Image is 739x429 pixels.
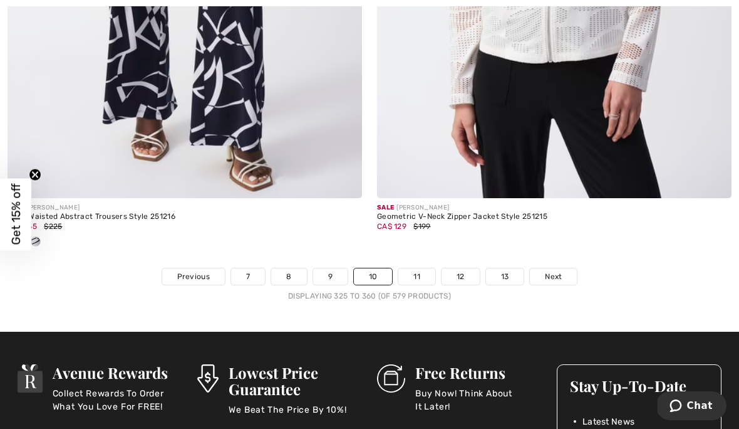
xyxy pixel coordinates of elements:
button: Close teaser [29,169,41,181]
span: $199 [413,222,430,231]
span: $225 [44,222,62,231]
div: Vanilla/Midnight Blue [26,232,45,253]
img: Free Returns [377,364,405,393]
h3: Avenue Rewards [53,364,182,381]
p: We Beat The Price By 10%! [229,403,362,428]
span: Sale [377,204,394,211]
a: 13 [486,268,524,285]
a: 9 [313,268,348,285]
span: Previous [177,271,210,282]
iframe: Opens a widget where you can chat to one of our agents [658,391,726,423]
a: Next [530,268,577,285]
p: Buy Now! Think About It Later! [415,387,542,412]
p: Collect Rewards To Order What You Love For FREE! [53,387,182,412]
img: Lowest Price Guarantee [197,364,219,393]
a: Previous [162,268,225,285]
a: 11 [398,268,435,285]
img: Avenue Rewards [18,364,43,393]
div: [PERSON_NAME] [377,203,731,213]
span: Get 15% off [9,184,23,245]
h3: Lowest Price Guarantee [229,364,362,397]
div: Geometric V-Neck Zipper Jacket Style 251215 [377,213,731,221]
span: Next [545,271,562,282]
a: 8 [271,268,306,285]
div: [PERSON_NAME] [8,203,362,213]
a: 7 [231,268,265,285]
a: 12 [442,268,480,285]
a: 10 [354,268,393,285]
div: High-Waisted Abstract Trousers Style 251216 [8,213,362,221]
span: CA$ 129 [377,222,406,231]
h3: Free Returns [415,364,542,381]
h3: Stay Up-To-Date [570,378,708,394]
span: Latest News [582,415,634,428]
